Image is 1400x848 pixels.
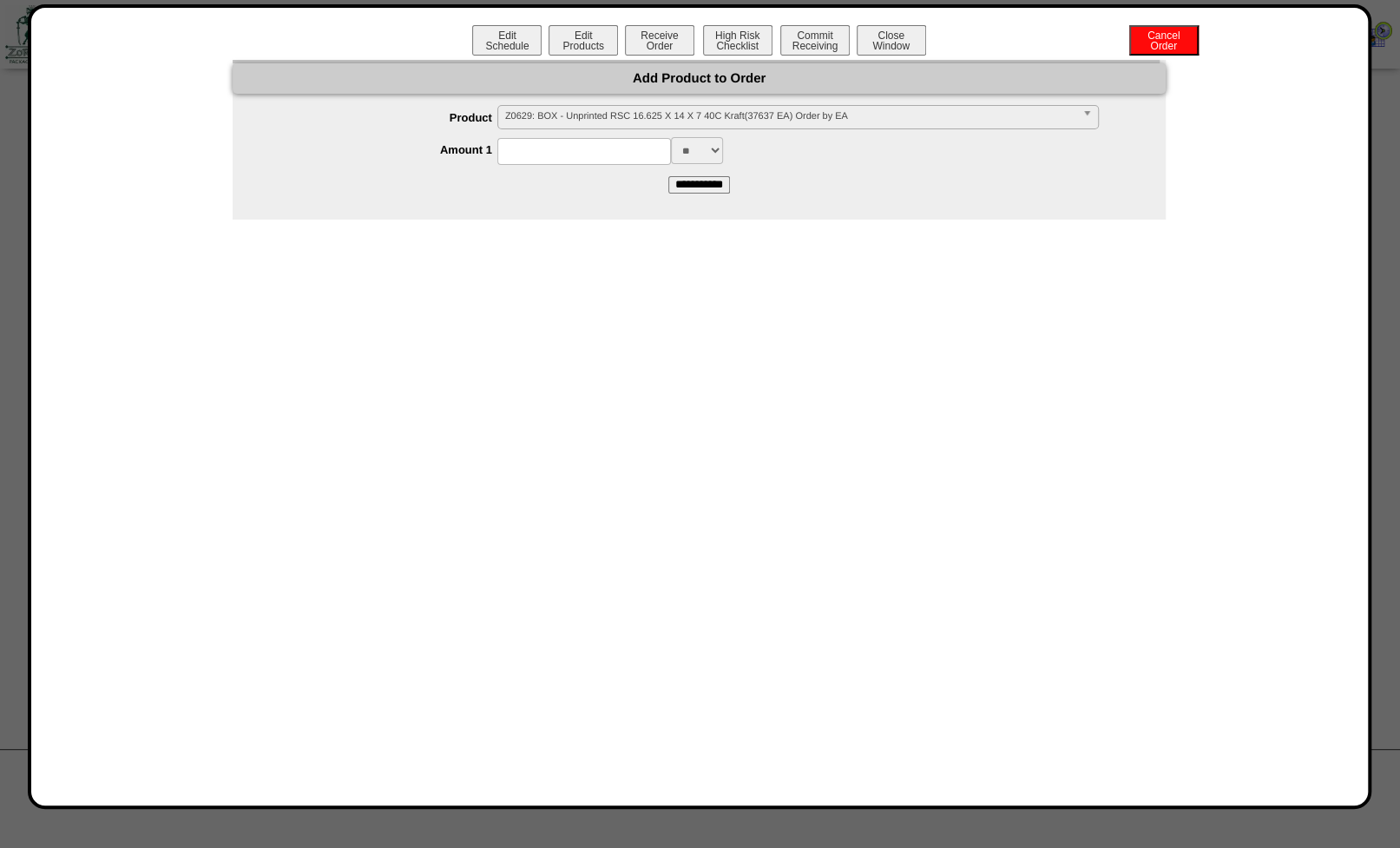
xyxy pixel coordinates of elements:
[267,143,497,156] label: Amount 1
[625,25,694,56] button: ReceiveOrder
[703,25,772,56] button: High RiskChecklist
[780,25,850,56] button: CommitReceiving
[855,39,928,52] a: CloseWindow
[549,25,618,56] button: EditProducts
[267,111,497,124] label: Product
[857,25,926,56] button: CloseWindow
[1129,25,1199,56] button: CancelOrder
[472,25,542,56] button: EditSchedule
[233,63,1166,94] div: Add Product to Order
[701,40,777,52] a: High RiskChecklist
[505,106,1075,127] span: Z0629: BOX - Unprinted RSC 16.625 X 14 X 7 40C Kraft(37637 EA) Order by EA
